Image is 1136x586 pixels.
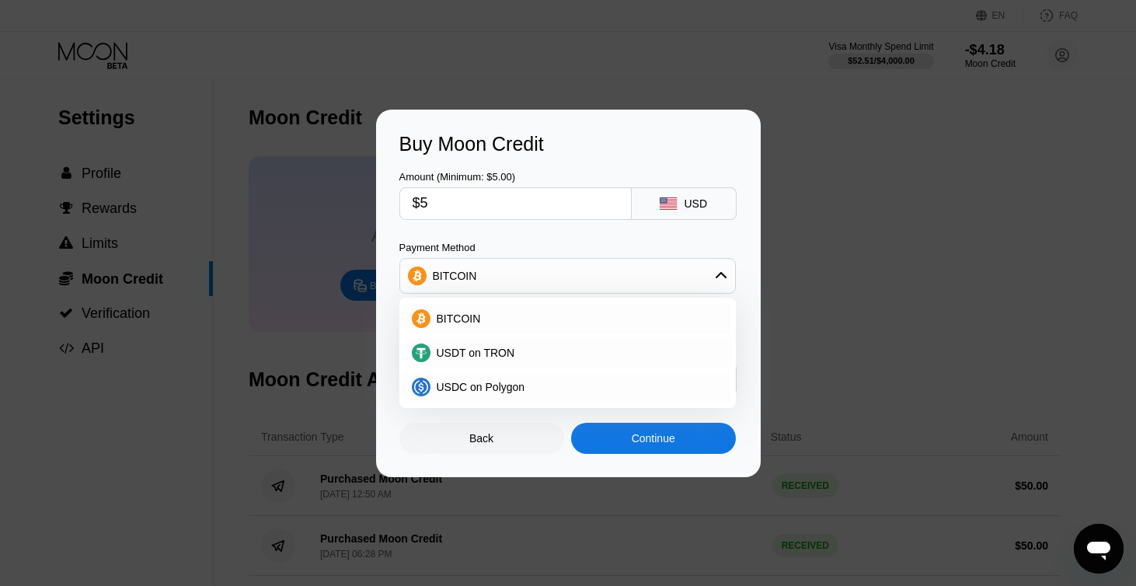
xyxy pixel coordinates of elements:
[433,270,477,282] div: BITCOIN
[1074,524,1124,574] iframe: Button to launch messaging window
[437,381,525,393] span: USDC on Polygon
[413,188,619,219] input: $0.00
[404,337,731,368] div: USDT on TRON
[571,423,736,454] div: Continue
[404,371,731,403] div: USDC on Polygon
[399,133,737,155] div: Buy Moon Credit
[437,347,515,359] span: USDT on TRON
[469,432,493,445] div: Back
[399,423,564,454] div: Back
[399,242,736,253] div: Payment Method
[684,197,707,210] div: USD
[404,303,731,334] div: BITCOIN
[632,432,675,445] div: Continue
[437,312,481,325] span: BITCOIN
[399,171,632,183] div: Amount (Minimum: $5.00)
[400,260,735,291] div: BITCOIN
